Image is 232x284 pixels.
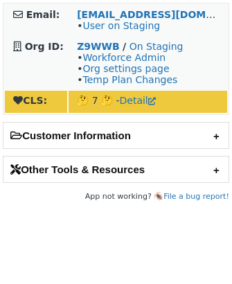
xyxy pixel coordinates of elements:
a: File a bug report! [163,192,229,201]
a: User on Staging [82,20,160,31]
a: Z9WWB [77,41,119,52]
a: Temp Plan Changes [82,74,177,85]
span: • • • [77,52,177,85]
a: Detail [120,95,156,106]
strong: / [123,41,126,52]
strong: Org ID: [25,41,64,52]
h2: Other Tools & Resources [3,157,229,182]
h2: Customer Information [3,123,229,148]
span: • [77,20,160,31]
a: On Staging [130,41,184,52]
strong: CLS: [13,95,47,106]
a: Workforce Admin [82,52,166,63]
a: Org settings page [82,63,169,74]
footer: App not working? 🪳 [3,190,229,204]
strong: Email: [26,9,60,20]
td: 🤔 7 🤔 - [69,91,227,113]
